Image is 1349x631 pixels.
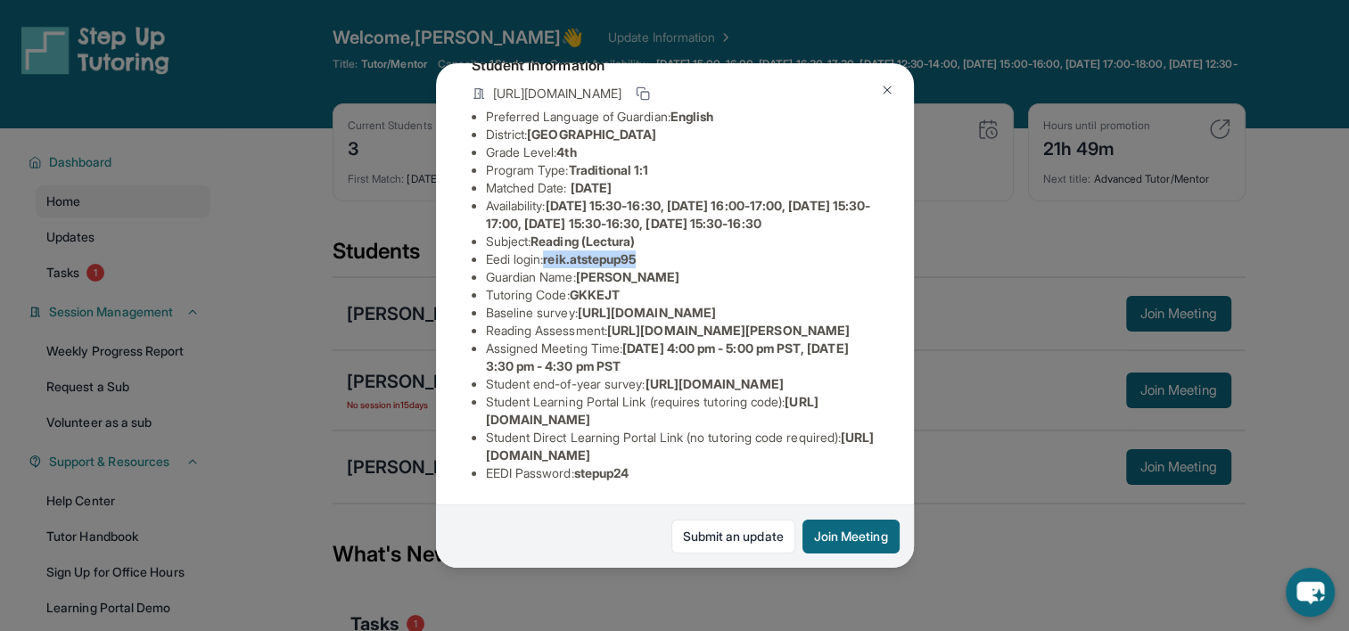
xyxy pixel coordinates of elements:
[486,198,871,231] span: [DATE] 15:30-16:30, [DATE] 16:00-17:00, [DATE] 15:30-17:00, [DATE] 15:30-16:30, [DATE] 15:30-16:30
[493,85,621,102] span: [URL][DOMAIN_NAME]
[486,143,878,161] li: Grade Level:
[568,162,648,177] span: Traditional 1:1
[1286,568,1335,617] button: chat-button
[527,127,656,142] span: [GEOGRAPHIC_DATA]
[486,179,878,197] li: Matched Date:
[486,268,878,286] li: Guardian Name :
[645,376,783,391] span: [URL][DOMAIN_NAME]
[486,250,878,268] li: Eedi login :
[531,234,635,249] span: Reading (Lectura)
[486,340,878,375] li: Assigned Meeting Time :
[472,54,878,76] h4: Student Information
[578,305,716,320] span: [URL][DOMAIN_NAME]
[486,322,878,340] li: Reading Assessment :
[570,287,620,302] span: GKKEJT
[671,520,795,553] a: Submit an update
[576,269,680,284] span: [PERSON_NAME]
[802,520,900,553] button: Join Meeting
[486,286,878,304] li: Tutoring Code :
[607,323,850,338] span: [URL][DOMAIN_NAME][PERSON_NAME]
[486,393,878,429] li: Student Learning Portal Link (requires tutoring code) :
[486,233,878,250] li: Subject :
[486,108,878,126] li: Preferred Language of Guardian:
[486,126,878,143] li: District:
[486,304,878,322] li: Baseline survey :
[543,251,636,266] span: reik.atstepup95
[880,83,894,97] img: Close Icon
[632,83,654,104] button: Copy link
[486,464,878,482] li: EEDI Password :
[574,465,629,480] span: stepup24
[486,340,849,373] span: [DATE] 4:00 pm - 5:00 pm PST, [DATE] 3:30 pm - 4:30 pm PST
[486,161,878,179] li: Program Type:
[486,375,878,393] li: Student end-of-year survey :
[571,180,612,195] span: [DATE]
[486,197,878,233] li: Availability:
[486,429,878,464] li: Student Direct Learning Portal Link (no tutoring code required) :
[670,109,714,124] span: English
[556,144,576,160] span: 4th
